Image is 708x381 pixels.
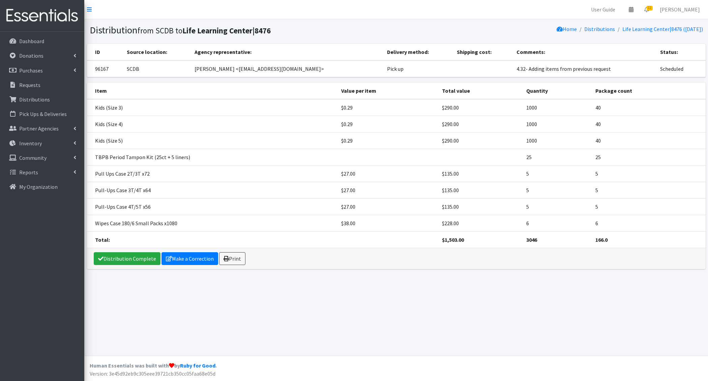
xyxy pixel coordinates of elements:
[19,125,59,132] p: Partner Agencies
[182,26,271,35] b: Life Learning Center|8476
[3,64,82,77] a: Purchases
[3,107,82,121] a: Pick Ups & Deliveries
[180,362,215,369] a: Ruby for Good
[19,67,43,74] p: Purchases
[87,60,123,77] td: 96167
[522,116,591,132] td: 1000
[438,99,522,116] td: $290.00
[19,38,44,45] p: Dashboard
[219,252,245,265] a: Print
[591,182,706,198] td: 5
[3,151,82,165] a: Community
[3,180,82,194] a: My Organization
[3,4,82,27] img: HumanEssentials
[19,154,47,161] p: Community
[19,169,38,176] p: Reports
[512,44,656,60] th: Comments:
[656,60,706,77] td: Scheduled
[87,198,337,215] td: Pull-Ups Case 4T/5T x56
[639,3,654,16] a: 11
[383,60,453,77] td: Pick up
[95,236,110,243] strong: Total:
[522,132,591,149] td: 1000
[90,362,217,369] strong: Human Essentials was built with by .
[438,198,522,215] td: $135.00
[123,44,190,60] th: Source location:
[3,122,82,135] a: Partner Agencies
[3,137,82,150] a: Inventory
[595,236,608,243] strong: 166.0
[337,165,438,182] td: $27.00
[94,252,160,265] a: Distribution Complete
[190,44,383,60] th: Agency representative:
[512,60,656,77] td: 4.32- Adding items from previous request
[19,52,43,59] p: Donations
[647,6,653,10] span: 11
[438,83,522,99] th: Total value
[87,44,123,60] th: ID
[87,215,337,231] td: Wipes Case 180/6 Small Packs x1080
[90,24,394,36] h1: Distribution
[19,82,40,88] p: Requests
[3,78,82,92] a: Requests
[337,182,438,198] td: $27.00
[584,26,615,32] a: Distributions
[656,44,706,60] th: Status:
[337,83,438,99] th: Value per item
[383,44,453,60] th: Delivery method:
[442,236,464,243] strong: $1,503.00
[591,215,706,231] td: 6
[654,3,705,16] a: [PERSON_NAME]
[123,60,190,77] td: SCDB
[161,252,218,265] a: Make a Correction
[522,215,591,231] td: 6
[438,116,522,132] td: $290.00
[586,3,621,16] a: User Guide
[90,370,215,377] span: Version: 3e45d92eb9c305eee39721cb350cc05faa68e05d
[87,83,337,99] th: Item
[591,149,706,165] td: 25
[591,83,706,99] th: Package count
[622,26,703,32] a: Life Learning Center|8476 ([DATE])
[522,198,591,215] td: 5
[522,99,591,116] td: 1000
[522,165,591,182] td: 5
[522,83,591,99] th: Quantity
[87,99,337,116] td: Kids (Size 3)
[453,44,513,60] th: Shipping cost:
[19,111,67,117] p: Pick Ups & Deliveries
[190,60,383,77] td: [PERSON_NAME] <[EMAIL_ADDRESS][DOMAIN_NAME]>
[591,132,706,149] td: 40
[522,182,591,198] td: 5
[526,236,537,243] strong: 3046
[438,182,522,198] td: $135.00
[3,49,82,62] a: Donations
[19,96,50,103] p: Distributions
[87,149,337,165] td: TBPB Period Tampon Kit (25ct + 5 liners)
[591,165,706,182] td: 5
[591,198,706,215] td: 5
[337,132,438,149] td: $0.29
[438,215,522,231] td: $228.00
[337,198,438,215] td: $27.00
[87,116,337,132] td: Kids (Size 4)
[3,166,82,179] a: Reports
[87,182,337,198] td: Pull-Ups Case 3T/4T x64
[337,116,438,132] td: $0.29
[87,165,337,182] td: Pull Ups Case 2T/3T x72
[138,26,271,35] small: from SCDB to
[557,26,577,32] a: Home
[19,183,58,190] p: My Organization
[438,132,522,149] td: $290.00
[19,140,42,147] p: Inventory
[3,34,82,48] a: Dashboard
[438,165,522,182] td: $135.00
[3,93,82,106] a: Distributions
[591,116,706,132] td: 40
[87,132,337,149] td: Kids (Size 5)
[337,99,438,116] td: $0.29
[337,215,438,231] td: $38.00
[591,99,706,116] td: 40
[522,149,591,165] td: 25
